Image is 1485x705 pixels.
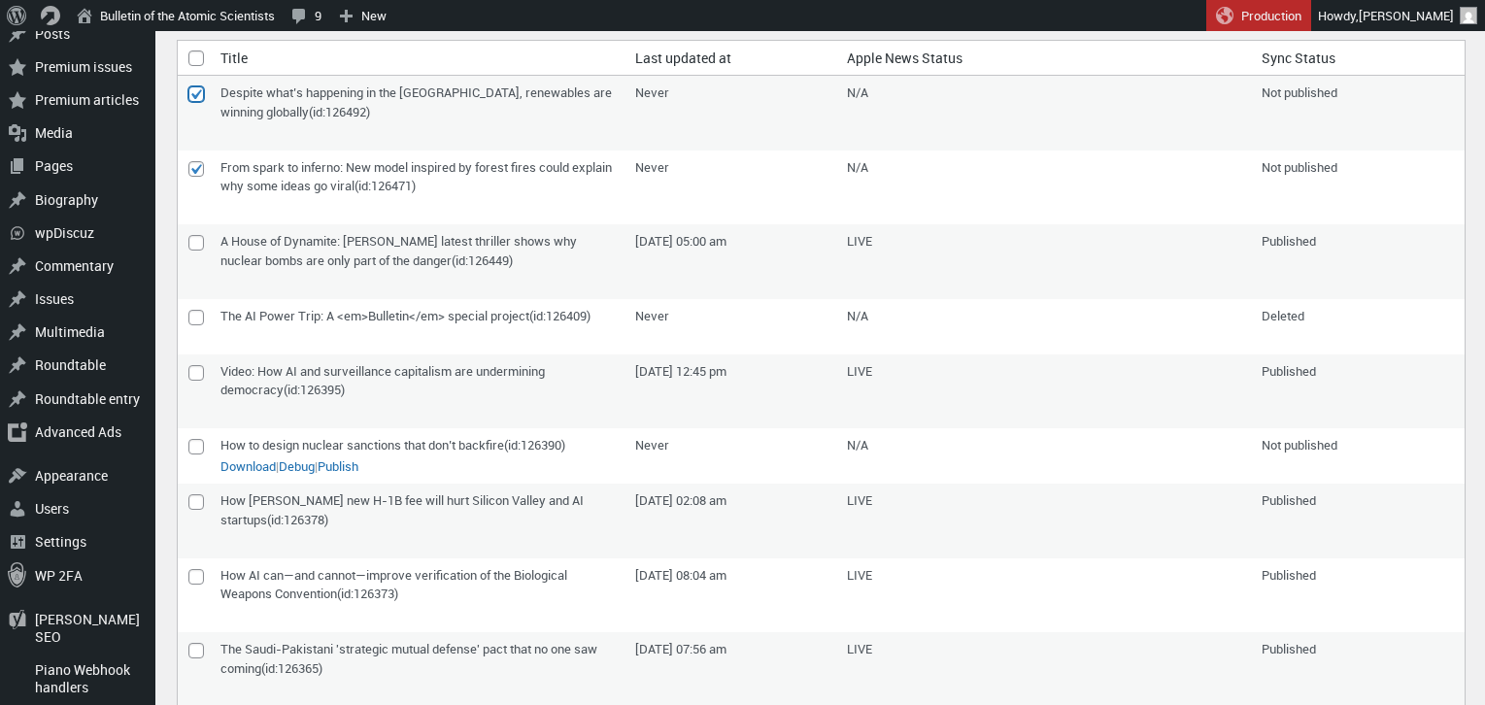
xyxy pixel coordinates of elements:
a: Debug [279,457,315,477]
td: From spark to inferno: New model inspired by forest fires could explain why some ideas go viral [211,151,625,225]
th: Sync Status [1252,41,1465,77]
td: LIVE [837,354,1252,429]
span: (id:126378) [267,511,328,528]
span: (id:126409) [529,307,591,324]
td: Not published [1252,76,1465,151]
a: Publish [318,457,358,477]
td: Never [625,428,838,484]
th: Last updated at [625,41,838,77]
td: Never [625,151,838,225]
td: Published [1252,224,1465,299]
td: N/A [837,428,1252,484]
td: Not published [1252,428,1465,484]
td: [DATE] 12:45 pm [625,354,838,429]
td: N/A [837,151,1252,225]
td: LIVE [837,224,1252,299]
td: Published [1252,484,1465,558]
td: [DATE] 02:08 am [625,484,838,558]
span: (id:126390) [504,436,565,453]
td: N/A [837,299,1252,354]
th: Title [211,41,625,77]
th: Apple News Status [837,41,1252,77]
td: How to design nuclear sanctions that don’t backfire [211,428,625,484]
td: LIVE [837,484,1252,558]
span: (id:126395) [284,381,345,398]
span: (id:126365) [261,659,322,677]
span: | [279,457,318,475]
span: [PERSON_NAME] [1359,7,1454,24]
td: Not published [1252,151,1465,225]
span: (id:126471) [354,177,416,194]
td: Published [1252,558,1465,633]
span: (id:126492) [309,103,370,120]
a: Download [220,457,276,477]
td: How [PERSON_NAME] new H-1B fee will hurt Silicon Valley and AI startups [211,484,625,558]
span: | [220,457,279,475]
td: Video: How AI and surveillance capitalism are undermining democracy [211,354,625,429]
td: How AI can—and cannot—improve verification of the Biological Weapons Convention [211,558,625,633]
span: (id:126373) [337,585,398,602]
td: N/A [837,76,1252,151]
td: Never [625,299,838,354]
td: LIVE [837,558,1252,633]
span: (id:126449) [452,252,513,269]
td: [DATE] 08:04 am [625,558,838,633]
td: The AI Power Trip: A <em>Bulletin</em> special project [211,299,625,354]
td: Despite what’s happening in the [GEOGRAPHIC_DATA], renewables are winning globally [211,76,625,151]
td: [DATE] 05:00 am [625,224,838,299]
td: Never [625,76,838,151]
td: Deleted [1252,299,1465,354]
td: A House of Dynamite: [PERSON_NAME] latest thriller shows why nuclear bombs are only part of the d... [211,224,625,299]
td: Published [1252,354,1465,429]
